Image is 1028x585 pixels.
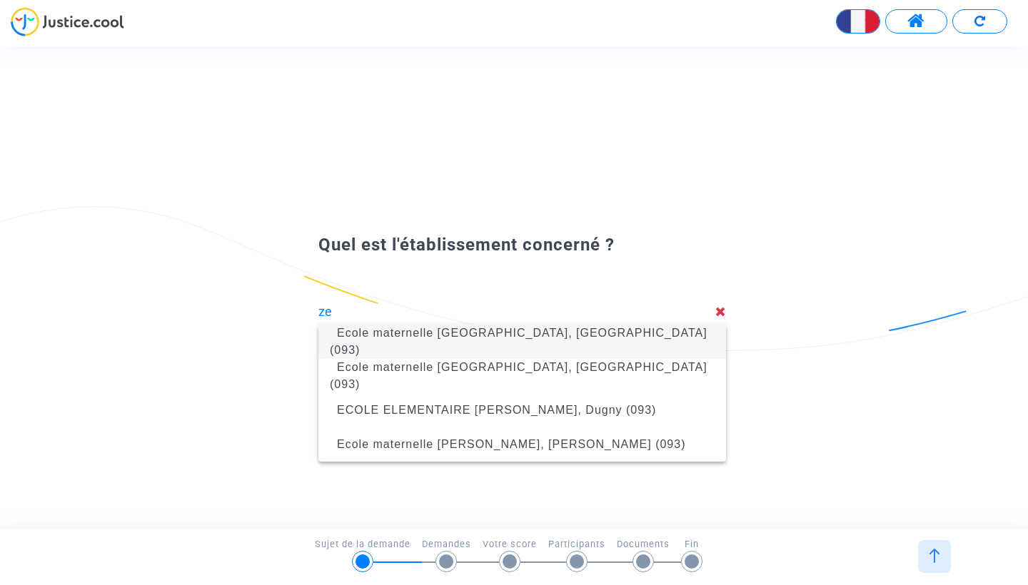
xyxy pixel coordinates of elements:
img: jc-logo.svg [11,7,124,36]
span: Ecole maternelle [GEOGRAPHIC_DATA], [GEOGRAPHIC_DATA] (093) [330,327,707,356]
button: Accéder à mon espace utilisateur [885,9,947,34]
img: Recommencer le formulaire [974,16,985,26]
span: ECOLE ELEMENTAIRE [PERSON_NAME], Dugny (093) [337,404,656,416]
button: Changer la langue [836,9,880,34]
span: Ecole maternelle [GEOGRAPHIC_DATA], [GEOGRAPHIC_DATA] (093) [330,361,707,390]
span: Ecole maternelle [PERSON_NAME], [PERSON_NAME] (093) [337,438,685,450]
